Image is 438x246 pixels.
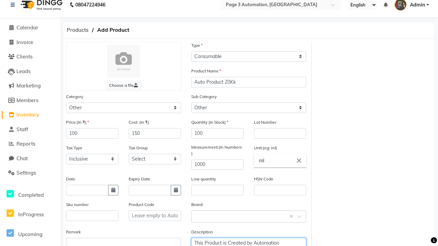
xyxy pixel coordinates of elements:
[107,45,140,78] img: Cinque Terre
[129,145,148,151] label: Tax Group
[410,1,425,9] span: Admin
[2,111,58,119] a: Inventory
[16,24,38,31] span: Calendar
[18,211,44,218] span: InProgress
[191,68,221,74] label: Product Name
[2,97,58,105] a: Members
[66,176,75,182] label: Date
[2,126,58,134] a: Staff
[191,229,213,235] label: Description
[289,213,295,220] span: Clear all
[16,111,39,118] span: Inventory
[16,169,36,176] span: Settings
[191,94,217,100] label: Sub Category
[66,229,81,235] label: Remark
[18,231,42,237] span: Upcoming
[16,39,33,45] span: Invoice
[16,126,28,133] span: Staff
[66,202,89,208] label: Sku number
[191,119,228,125] label: Quantity (In Stock)
[2,169,58,177] a: Settings
[16,97,38,104] span: Members
[2,39,58,46] a: Invoice
[63,24,92,36] span: Products
[16,140,35,147] span: Reports
[191,42,203,49] label: Type
[254,145,277,151] label: Unit:(eg: ml)
[105,80,142,91] label: Choose a file
[254,176,273,182] label: HSN Code
[16,82,41,89] span: Marketing
[18,192,44,198] span: Completed
[191,202,203,208] label: Brand
[66,119,89,125] label: Price:(In ₹)
[66,145,82,151] label: Tax Type
[66,94,83,100] label: Category
[129,202,154,208] label: Product Code
[16,155,28,162] span: Chat
[129,176,150,182] label: Expiry Date
[2,140,58,148] a: Reports
[129,119,149,125] label: Cost: (In ₹)
[2,68,58,76] a: Leads
[254,119,276,125] label: Lot Number
[2,24,58,32] a: Calendar
[191,176,216,182] label: Low quantity
[2,82,58,90] a: Marketing
[94,24,133,36] span: Add Product
[295,157,303,164] i: Close
[2,155,58,163] a: Chat
[16,53,33,60] span: Clients
[191,144,244,156] label: Measurement:(In Numbers )
[2,53,58,61] a: Clients
[129,210,181,221] input: Leave empty to Autogenerate
[16,68,30,74] span: Leads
